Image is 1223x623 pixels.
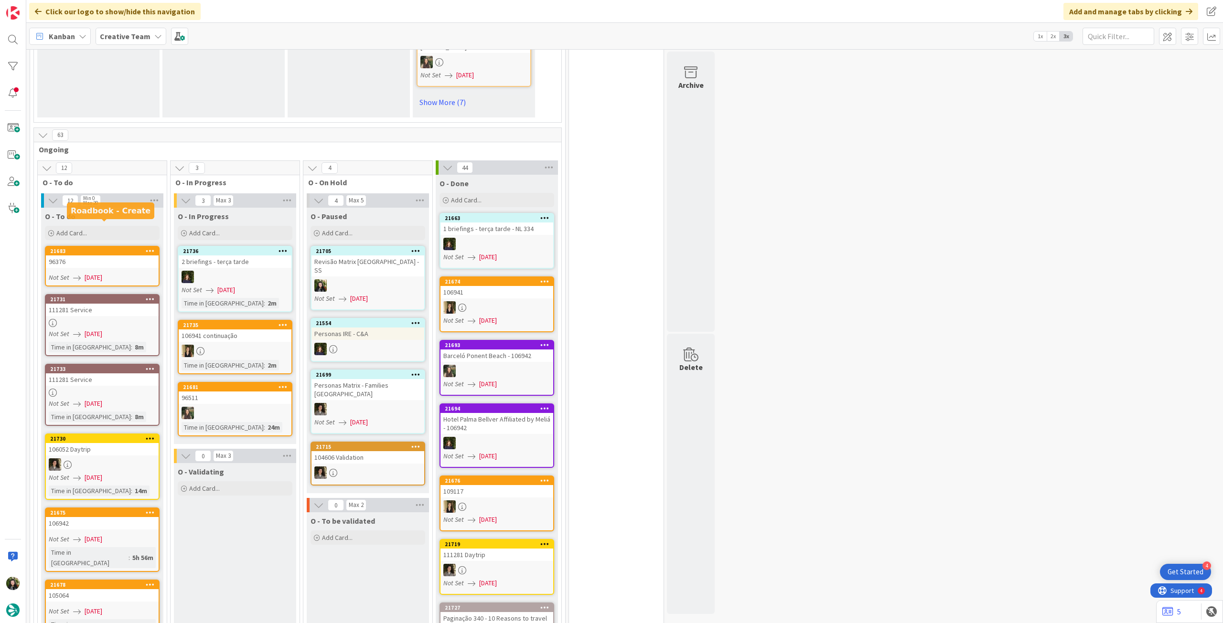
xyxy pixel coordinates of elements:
div: 21731 [50,296,159,303]
img: SP [182,345,194,357]
div: Max 2 [349,503,364,507]
div: Max 3 [216,454,231,458]
img: MS [443,564,456,576]
span: : [131,342,132,352]
div: 21693 [445,342,553,348]
span: O - Validating [178,467,224,476]
div: 21663 [445,215,553,222]
a: 21699Personas Matrix - Families [GEOGRAPHIC_DATA]MSNot Set[DATE] [311,370,425,434]
span: Add Card... [451,196,482,204]
img: IG [443,365,456,377]
span: O - To be validated [311,516,375,526]
div: 106941 continuação [179,329,291,342]
a: 21715104606 ValidationMS [311,442,425,486]
img: MS [49,458,61,471]
img: Visit kanbanzone.com [6,6,20,20]
div: 106052 Daytrip [46,443,159,455]
span: [DATE] [456,70,474,80]
div: 21676 [445,477,553,484]
div: 21733111281 Service [46,365,159,386]
div: Personas Matrix - Families [GEOGRAPHIC_DATA] [311,379,424,400]
div: 2m [265,360,279,370]
span: 0 [328,499,344,511]
img: MS [314,466,327,479]
span: Add Card... [322,229,353,237]
i: Not Set [443,316,464,325]
span: O - Done [440,179,469,188]
div: 21699 [311,370,424,379]
span: [DATE] [350,294,368,304]
a: 5 [1162,606,1181,617]
div: 21675106942 [46,508,159,529]
div: MS [46,458,159,471]
div: 21735106941 continuação [179,321,291,342]
i: Not Set [49,329,69,338]
div: Delete [679,361,703,373]
div: 21681 [183,384,291,391]
a: FW: [TripID:103302] - Roadbook - Fantastic Portugal Tour — [PERSON_NAME]!IGNot Set[DATE] [417,14,531,87]
a: 21705Revisão Matrix [GEOGRAPHIC_DATA] - SSBCNot Set[DATE] [311,246,425,310]
a: 21730106052 DaytripMSNot Set[DATE]Time in [GEOGRAPHIC_DATA]:14m [45,433,160,500]
span: [DATE] [85,473,102,483]
div: 21674106941 [440,277,553,298]
img: avatar [6,603,20,617]
div: 216631 briefings - terça tarde - NL 334 [440,214,553,235]
div: Time in [GEOGRAPHIC_DATA] [182,298,264,308]
div: MS [311,403,424,415]
div: 21705Revisão Matrix [GEOGRAPHIC_DATA] - SS [311,247,424,276]
span: 12 [56,162,72,174]
div: 21733 [46,365,159,373]
i: Not Set [49,607,69,615]
i: Not Set [443,452,464,460]
span: O - In Progress [178,211,229,221]
img: MC [182,271,194,283]
span: 63 [52,129,68,141]
a: 2168396376Not Set[DATE] [45,246,160,286]
a: 217362 briefings - terça tardeMCNot Set[DATE]Time in [GEOGRAPHIC_DATA]:2m [178,246,292,312]
div: Click our logo to show/hide this navigation [29,3,201,20]
div: Time in [GEOGRAPHIC_DATA] [49,412,131,422]
div: Max 3 [216,198,231,203]
span: Add Card... [189,229,220,237]
div: 2168396376 [46,247,159,268]
div: 21678105064 [46,581,159,602]
div: 14m [132,486,150,496]
div: IG [440,365,553,377]
div: 21730 [50,435,159,442]
div: 5h 56m [130,552,156,563]
span: 1x [1034,32,1047,41]
div: 109117 [440,485,553,497]
span: [DATE] [479,515,497,525]
span: [DATE] [479,578,497,588]
div: 2m [265,298,279,308]
div: 4 [50,4,52,11]
div: 21683 [50,248,159,254]
div: 1 briefings - terça tarde - NL 334 [440,222,553,235]
a: 21674106941SPNot Set[DATE] [440,276,554,332]
div: 21733 [50,366,159,372]
div: 21731111281 Service [46,295,159,316]
span: : [131,412,132,422]
div: 21676 [440,476,553,485]
img: MC [314,343,327,355]
div: Hotel Palma Bellver Affiliated by Meliá - 106942 [440,413,553,434]
div: Add and manage tabs by clicking [1063,3,1198,20]
div: 21719 [445,541,553,548]
span: O - To do [45,211,75,221]
div: Time in [GEOGRAPHIC_DATA] [49,486,131,496]
div: 21663 [440,214,553,222]
div: Revisão Matrix [GEOGRAPHIC_DATA] - SS [311,255,424,276]
span: 2x [1047,32,1060,41]
div: 21736 [183,248,291,254]
span: [DATE] [479,451,497,461]
div: 21727 [445,604,553,611]
div: 21727 [440,603,553,612]
a: 21733111281 ServiceNot Set[DATE]Time in [GEOGRAPHIC_DATA]:8m [45,364,160,426]
span: Ongoing [39,145,549,154]
div: IG [418,56,530,68]
i: Not Set [314,418,335,426]
div: 106942 [46,517,159,529]
div: 21736 [179,247,291,255]
span: Add Card... [322,533,353,542]
div: 21715104606 Validation [311,443,424,464]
